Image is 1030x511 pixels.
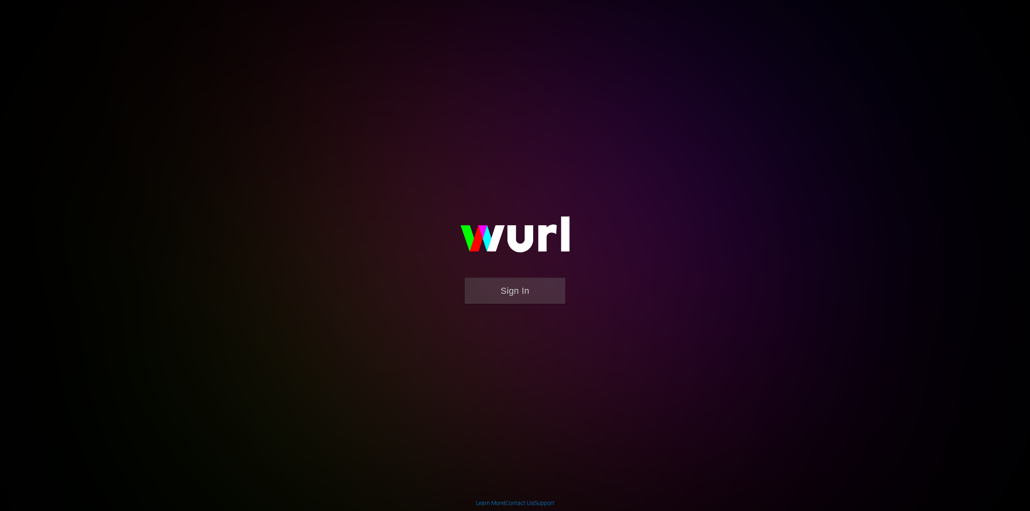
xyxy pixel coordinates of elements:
a: Contact Us [505,500,533,506]
img: wurl-logo-on-black-223613ac3d8ba8fe6dc639794a292ebdb59501304c7dfd60c99c58986ef67473.svg [434,199,596,277]
button: Sign In [465,278,565,304]
div: | | [476,499,554,507]
a: Learn More [476,500,504,506]
a: Support [534,500,554,506]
